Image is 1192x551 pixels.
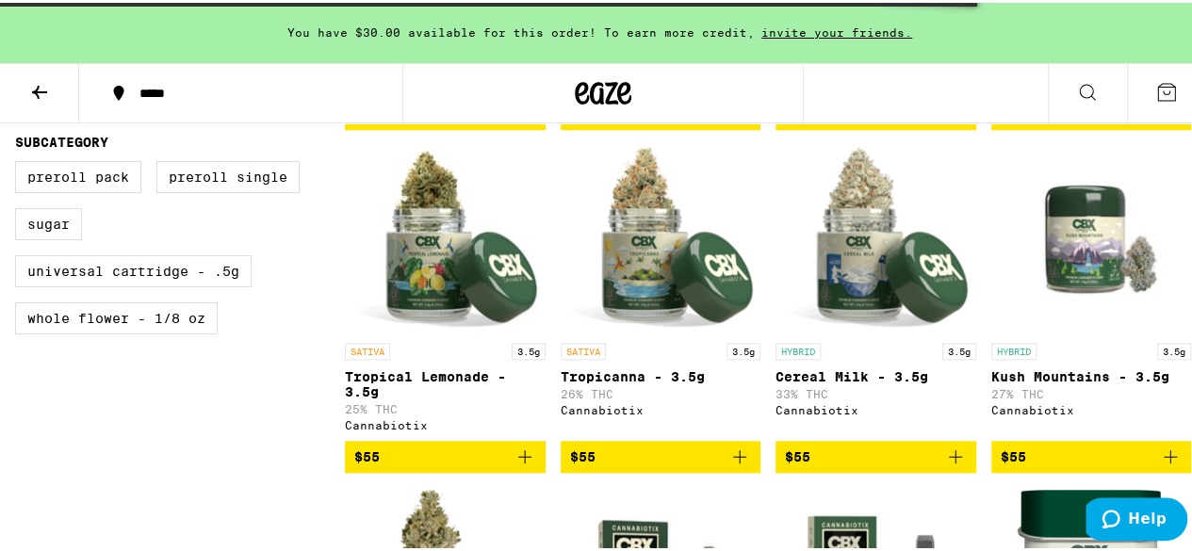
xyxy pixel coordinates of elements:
[991,385,1192,397] p: 27% THC
[776,142,976,438] a: Open page for Cereal Milk - 3.5g from Cannabiotix
[354,446,380,462] span: $55
[561,340,606,357] p: SATIVA
[755,24,919,36] span: invite your friends.
[997,142,1185,331] img: Cannabiotix - Kush Mountains - 3.5g
[566,142,755,331] img: Cannabiotix - Tropicanna - 3.5g
[345,142,546,438] a: Open page for Tropical Lemonade - 3.5g from Cannabiotix
[991,142,1192,438] a: Open page for Kush Mountains - 3.5g from Cannabiotix
[512,340,546,357] p: 3.5g
[15,132,108,147] legend: Subcategory
[561,366,761,381] p: Tropicanna - 3.5g
[561,142,761,438] a: Open page for Tropicanna - 3.5g from Cannabiotix
[1086,494,1187,542] iframe: Opens a widget where you can find more information
[156,158,300,190] label: Preroll Single
[1001,446,1026,462] span: $55
[776,385,976,397] p: 33% THC
[351,142,539,331] img: Cannabiotix - Tropical Lemonade - 3.5g
[15,252,252,284] label: Universal Cartridge - .5g
[942,340,976,357] p: 3.5g
[15,300,218,332] label: Whole Flower - 1/8 oz
[561,401,761,413] div: Cannabiotix
[15,158,141,190] label: Preroll Pack
[15,205,82,237] label: Sugar
[776,340,821,357] p: HYBRID
[1157,340,1191,357] p: 3.5g
[345,416,546,429] div: Cannabiotix
[345,366,546,397] p: Tropical Lemonade - 3.5g
[776,366,976,381] p: Cereal Milk - 3.5g
[561,438,761,470] button: Add to bag
[727,340,760,357] p: 3.5g
[785,446,810,462] span: $55
[287,24,755,36] span: You have $30.00 available for this order! To earn more credit,
[776,401,976,413] div: Cannabiotix
[991,340,1037,357] p: HYBRID
[345,438,546,470] button: Add to bag
[776,438,976,470] button: Add to bag
[345,340,390,357] p: SATIVA
[991,401,1192,413] div: Cannabiotix
[991,366,1192,381] p: Kush Mountains - 3.5g
[781,142,970,331] img: Cannabiotix - Cereal Milk - 3.5g
[991,438,1192,470] button: Add to bag
[345,400,546,413] p: 25% THC
[561,385,761,397] p: 26% THC
[570,446,596,462] span: $55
